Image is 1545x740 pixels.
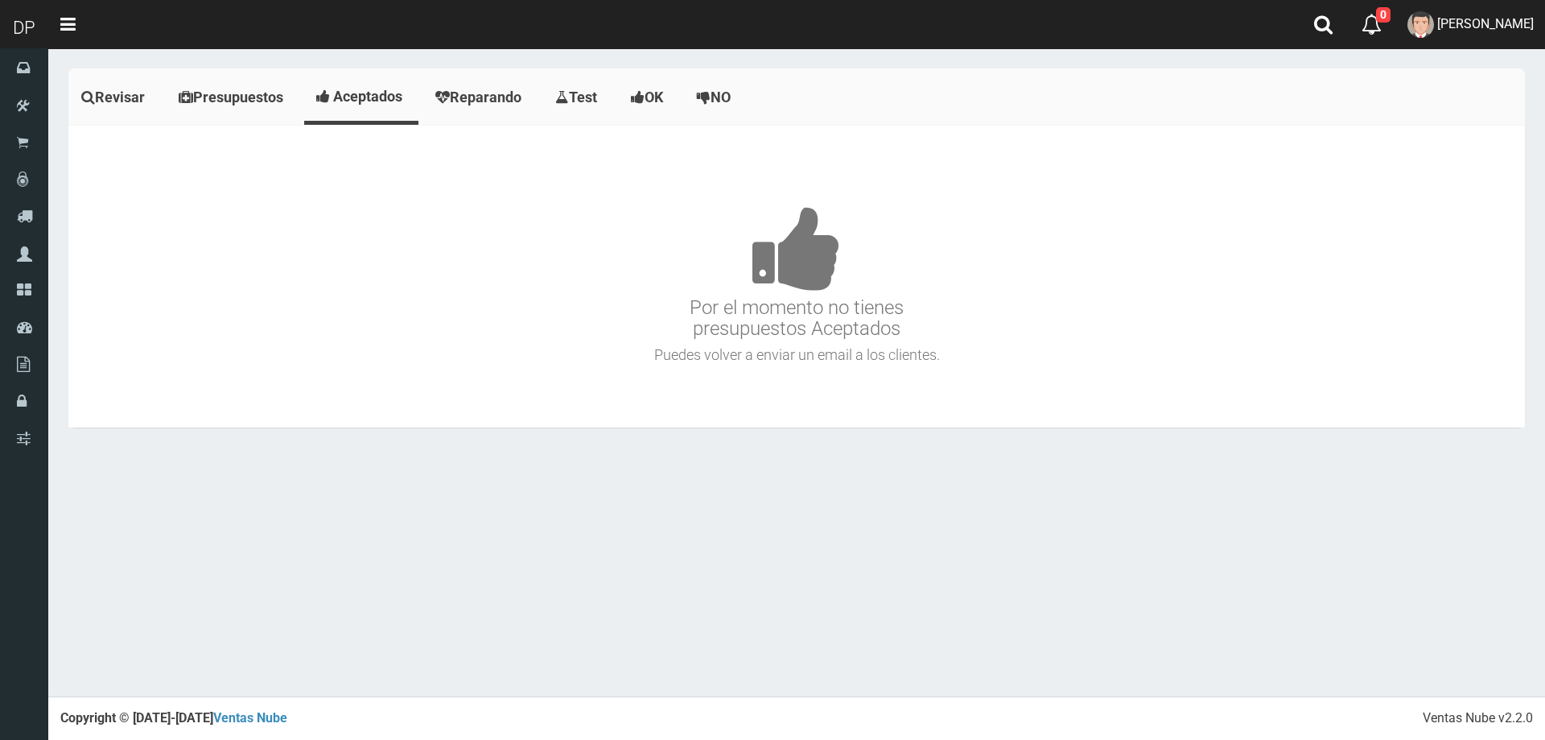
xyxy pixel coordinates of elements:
span: [PERSON_NAME] [1437,16,1534,31]
strong: Copyright © [DATE]-[DATE] [60,710,287,726]
h4: Puedes volver a enviar un email a los clientes. [72,347,1521,363]
a: Presupuestos [166,72,300,122]
a: Ventas Nube [213,710,287,726]
span: Reparando [450,89,521,105]
span: OK [645,89,663,105]
a: Revisar [68,72,162,122]
span: Test [569,89,597,105]
span: Presupuestos [193,89,283,105]
span: NO [711,89,731,105]
img: User Image [1407,11,1434,38]
a: OK [618,72,680,122]
h3: Por el momento no tienes presupuestos Aceptados [72,158,1521,340]
a: NO [684,72,748,122]
span: Aceptados [333,88,402,105]
div: Ventas Nube v2.2.0 [1423,709,1533,728]
span: 0 [1376,7,1390,23]
span: Revisar [95,89,145,105]
a: Test [542,72,614,122]
a: Aceptados [304,72,418,121]
a: Reparando [422,72,538,122]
